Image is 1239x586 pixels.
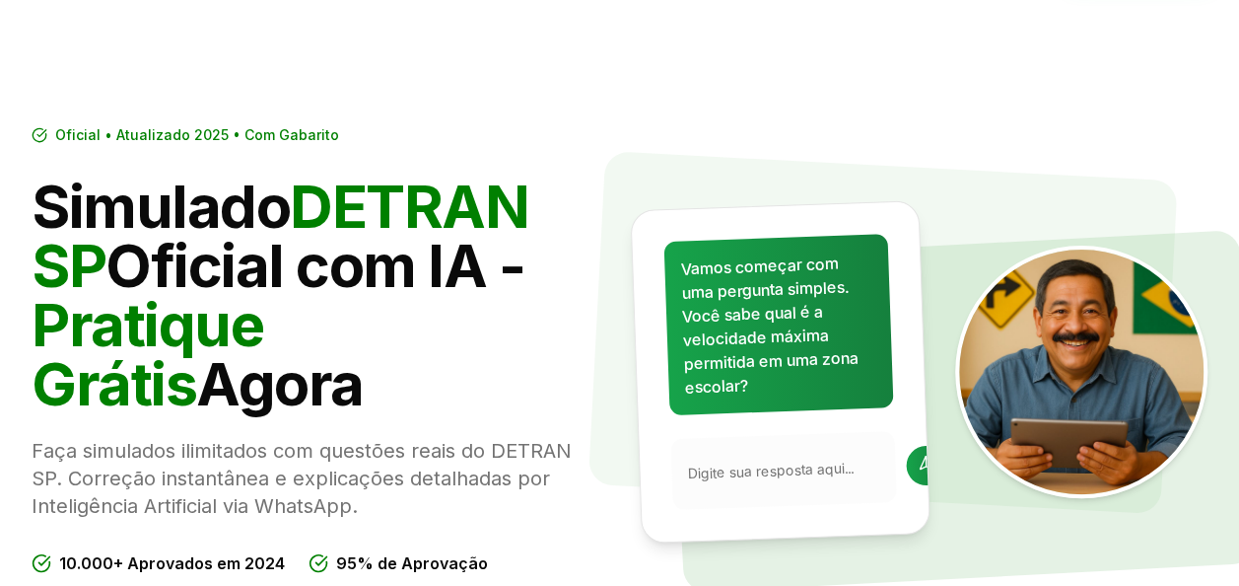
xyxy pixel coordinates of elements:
[336,551,488,575] span: 95% de Aprovação
[679,251,875,400] p: Vamos começar com uma pergunta simples. Você sabe qual é a velocidade máxima permitida em uma zon...
[32,437,604,520] p: Faça simulados ilimitados com questões reais do DETRAN SP. Correção instantânea e explicações det...
[32,171,528,301] span: DETRAN SP
[32,177,604,413] h1: Simulado Oficial com IA - Agora
[32,289,263,419] span: Pratique Grátis
[55,125,339,145] span: Oficial • Atualizado 2025 • Com Gabarito
[955,246,1207,498] img: Tio Trânsito
[687,457,895,483] input: Digite sua resposta aqui...
[59,551,285,575] span: 10.000+ Aprovados em 2024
